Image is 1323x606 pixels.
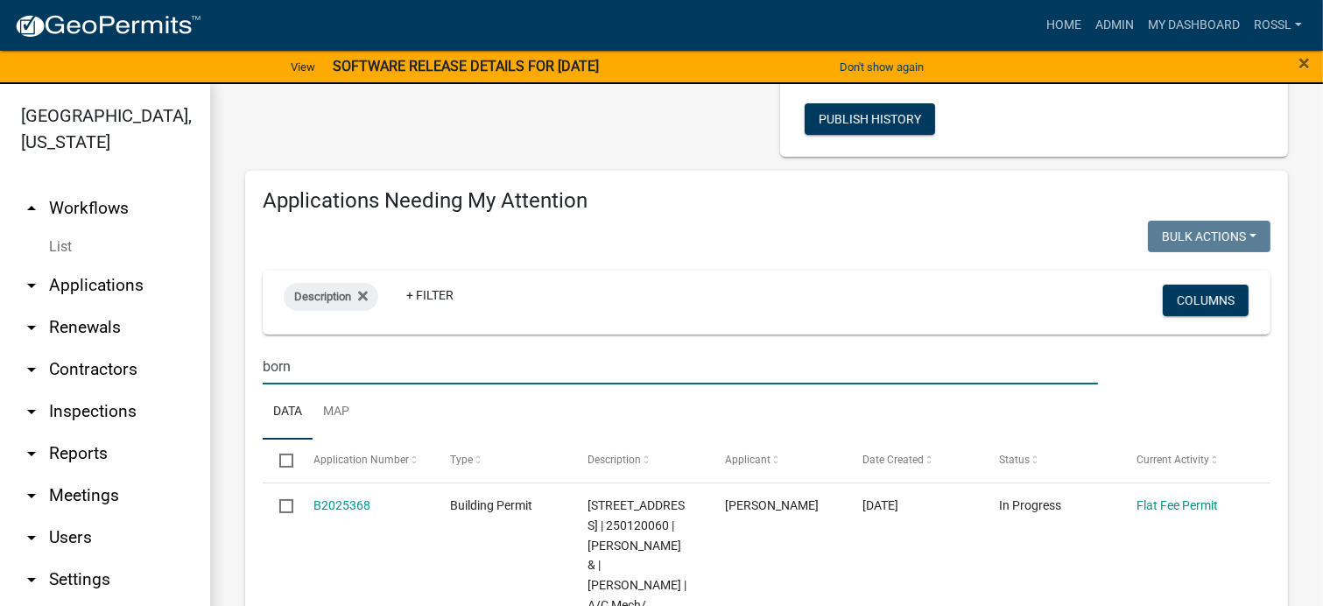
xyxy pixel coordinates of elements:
[450,454,473,466] span: Type
[263,440,296,482] datatable-header-cell: Select
[21,569,42,590] i: arrow_drop_down
[263,188,1270,214] h4: Applications Needing My Attention
[833,53,931,81] button: Don't show again
[21,317,42,338] i: arrow_drop_down
[805,103,935,135] button: Publish History
[21,401,42,422] i: arrow_drop_down
[1039,9,1088,42] a: Home
[725,454,771,466] span: Applicant
[263,384,313,440] a: Data
[571,440,708,482] datatable-header-cell: Description
[284,53,322,81] a: View
[333,58,599,74] strong: SOFTWARE RELEASE DETAILS FOR [DATE]
[294,290,351,303] span: Description
[21,275,42,296] i: arrow_drop_down
[1298,53,1310,74] button: Close
[21,485,42,506] i: arrow_drop_down
[862,454,924,466] span: Date Created
[1163,285,1249,316] button: Columns
[846,440,983,482] datatable-header-cell: Date Created
[450,498,532,512] span: Building Permit
[862,498,898,512] span: 10/02/2025
[1298,51,1310,75] span: ×
[588,454,641,466] span: Description
[313,454,409,466] span: Application Number
[1247,9,1309,42] a: RossL
[392,279,468,311] a: + Filter
[21,443,42,464] i: arrow_drop_down
[1000,454,1031,466] span: Status
[1137,498,1218,512] a: Flat Fee Permit
[1141,9,1247,42] a: My Dashboard
[263,349,1098,384] input: Search for applications
[725,498,819,512] span: Gina Gullickson
[433,440,571,482] datatable-header-cell: Type
[21,198,42,219] i: arrow_drop_up
[313,384,360,440] a: Map
[1000,498,1062,512] span: In Progress
[1120,440,1257,482] datatable-header-cell: Current Activity
[1148,221,1270,252] button: Bulk Actions
[296,440,433,482] datatable-header-cell: Application Number
[1137,454,1209,466] span: Current Activity
[21,527,42,548] i: arrow_drop_down
[313,498,370,512] a: B2025368
[708,440,846,482] datatable-header-cell: Applicant
[21,359,42,380] i: arrow_drop_down
[805,113,935,127] wm-modal-confirm: Workflow Publish History
[982,440,1120,482] datatable-header-cell: Status
[1088,9,1141,42] a: Admin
